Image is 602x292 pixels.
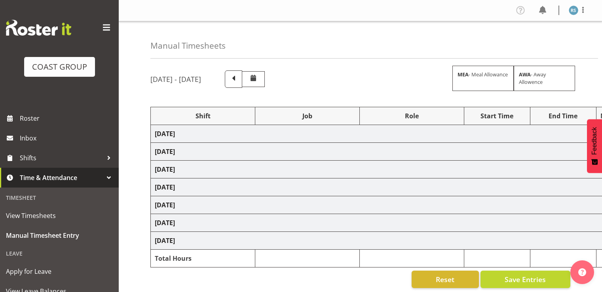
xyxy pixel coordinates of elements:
[591,127,598,155] span: Feedback
[6,229,113,241] span: Manual Timesheet Entry
[2,190,117,206] div: Timesheet
[20,172,103,184] span: Time & Attendance
[2,245,117,262] div: Leave
[587,119,602,173] button: Feedback - Show survey
[412,271,479,288] button: Reset
[364,111,460,121] div: Role
[2,206,117,226] a: View Timesheets
[480,271,570,288] button: Save Entries
[20,152,103,164] span: Shifts
[458,71,469,78] strong: MEA
[468,111,526,121] div: Start Time
[6,210,113,222] span: View Timesheets
[20,112,115,124] span: Roster
[569,6,578,15] img: rowan-swain1185.jpg
[578,268,586,276] img: help-xxl-2.png
[519,71,531,78] strong: AWA
[150,75,201,83] h5: [DATE] - [DATE]
[151,250,255,267] td: Total Hours
[452,66,514,91] div: - Meal Allowance
[505,274,546,284] span: Save Entries
[534,111,592,121] div: End Time
[259,111,355,121] div: Job
[6,265,113,277] span: Apply for Leave
[514,66,575,91] div: - Away Allowence
[20,132,115,144] span: Inbox
[6,20,71,36] img: Rosterit website logo
[2,226,117,245] a: Manual Timesheet Entry
[150,41,226,50] h4: Manual Timesheets
[155,111,251,121] div: Shift
[436,274,454,284] span: Reset
[32,61,87,73] div: COAST GROUP
[2,262,117,281] a: Apply for Leave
